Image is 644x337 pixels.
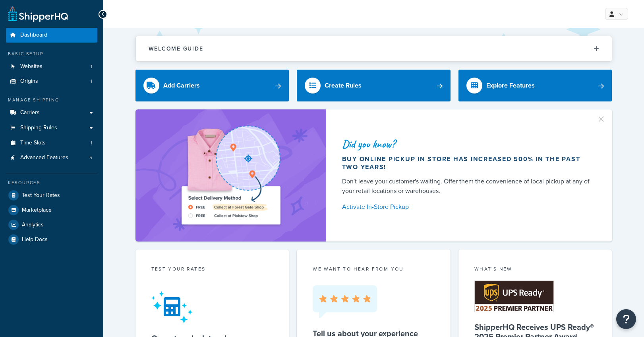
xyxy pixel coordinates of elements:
div: Create Rules [325,80,362,91]
a: Advanced Features5 [6,150,97,165]
a: Origins1 [6,74,97,89]
li: Advanced Features [6,150,97,165]
a: Analytics [6,218,97,232]
a: Add Carriers [135,70,289,101]
span: Help Docs [22,236,48,243]
span: Test Your Rates [22,192,60,199]
span: Shipping Rules [20,125,57,131]
span: Analytics [22,222,44,228]
span: Dashboard [20,32,47,39]
li: Websites [6,59,97,74]
a: Test Your Rates [6,188,97,203]
div: Basic Setup [6,51,97,57]
div: Manage Shipping [6,97,97,103]
a: Time Slots1 [6,136,97,150]
span: Carriers [20,109,40,116]
a: Websites1 [6,59,97,74]
div: Buy online pickup in store has increased 500% in the past two years! [342,155,593,171]
span: Origins [20,78,38,85]
h2: Welcome Guide [149,46,203,52]
a: Carriers [6,105,97,120]
div: What's New [474,265,596,275]
img: ad-shirt-map-b0359fc47e01cab431d101c4b569394f6a03f54285957d908178d52f29eb9668.png [159,121,303,230]
span: 1 [91,78,92,85]
span: Time Slots [20,140,46,146]
span: Websites [20,63,43,70]
span: 1 [91,63,92,70]
a: Help Docs [6,232,97,247]
div: Add Carriers [163,80,200,91]
span: Advanced Features [20,154,68,161]
p: we want to hear from you [313,265,435,273]
div: Explore Features [486,80,535,91]
div: Did you know? [342,138,593,150]
button: Open Resource Center [616,309,636,329]
span: 5 [89,154,92,161]
a: Dashboard [6,28,97,43]
a: Create Rules [297,70,451,101]
button: Welcome Guide [136,36,612,61]
a: Activate In-Store Pickup [342,201,593,212]
li: Origins [6,74,97,89]
a: Marketplace [6,203,97,217]
span: Marketplace [22,207,52,214]
div: Resources [6,179,97,186]
span: 1 [91,140,92,146]
li: Time Slots [6,136,97,150]
div: Test your rates [151,265,273,275]
a: Explore Features [458,70,612,101]
div: Don't leave your customer's waiting. Offer them the convenience of local pickup at any of your re... [342,177,593,196]
a: Shipping Rules [6,121,97,135]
